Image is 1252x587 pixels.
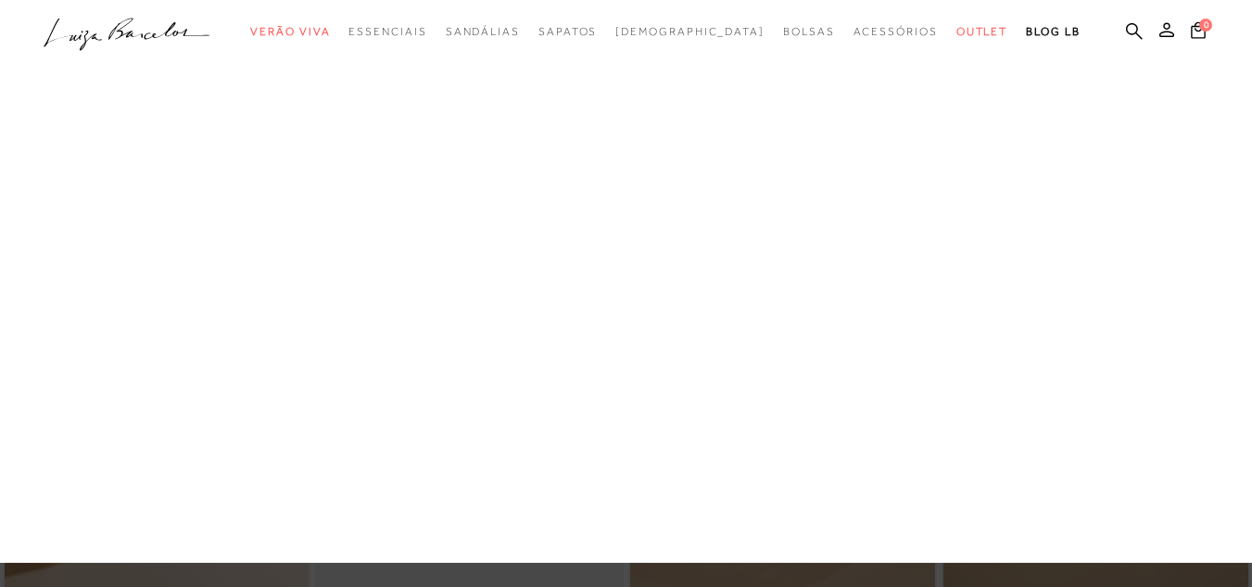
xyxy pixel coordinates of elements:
a: categoryNavScreenReaderText [348,15,426,49]
a: categoryNavScreenReaderText [854,15,938,49]
a: BLOG LB [1026,15,1080,49]
a: categoryNavScreenReaderText [446,15,520,49]
span: Sapatos [538,25,597,38]
span: BLOG LB [1026,25,1080,38]
a: categoryNavScreenReaderText [538,15,597,49]
a: noSubCategoriesText [615,15,765,49]
button: 0 [1185,20,1211,45]
a: categoryNavScreenReaderText [250,15,330,49]
span: Verão Viva [250,25,330,38]
a: categoryNavScreenReaderText [783,15,835,49]
span: Acessórios [854,25,938,38]
span: 0 [1199,19,1212,32]
span: Essenciais [348,25,426,38]
span: Outlet [956,25,1008,38]
span: Sandálias [446,25,520,38]
span: Bolsas [783,25,835,38]
span: [DEMOGRAPHIC_DATA] [615,25,765,38]
a: categoryNavScreenReaderText [956,15,1008,49]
